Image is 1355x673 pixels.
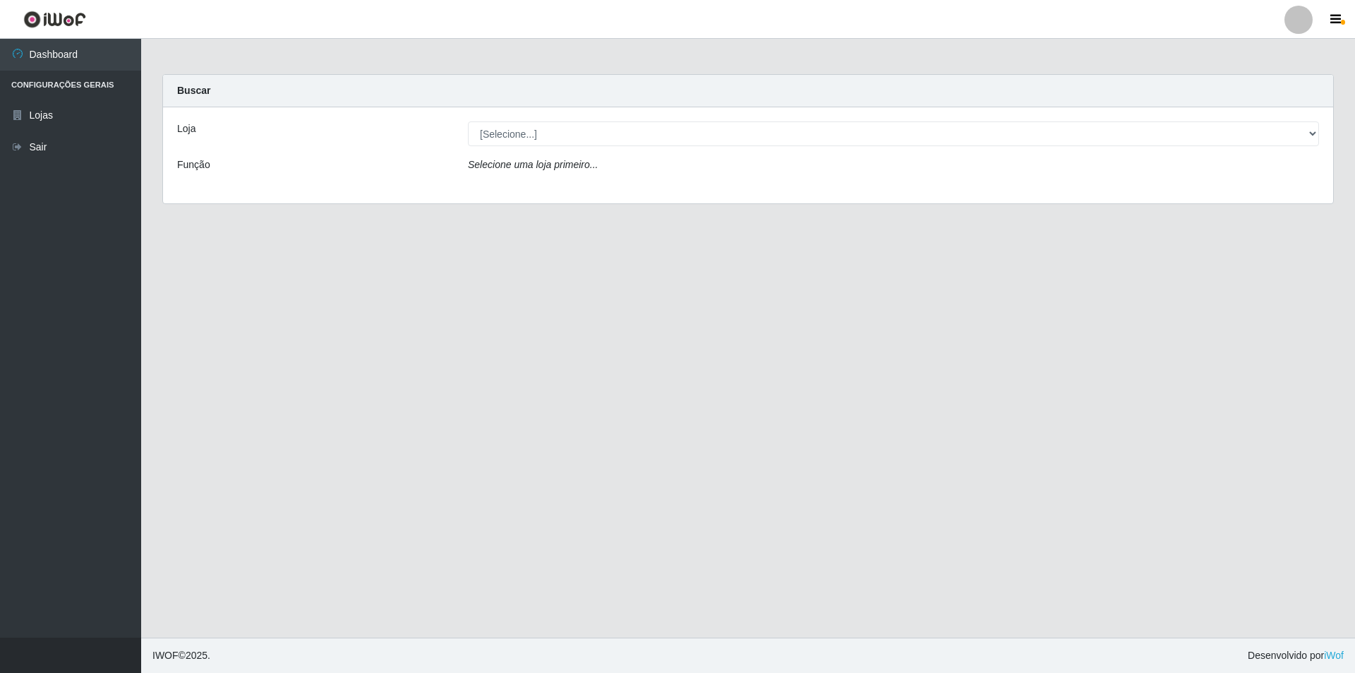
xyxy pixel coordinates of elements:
img: CoreUI Logo [23,11,86,28]
strong: Buscar [177,85,210,96]
span: IWOF [152,650,179,661]
i: Selecione uma loja primeiro... [468,159,598,170]
label: Função [177,157,210,172]
a: iWof [1324,650,1344,661]
span: Desenvolvido por [1248,648,1344,663]
span: © 2025 . [152,648,210,663]
label: Loja [177,121,195,136]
